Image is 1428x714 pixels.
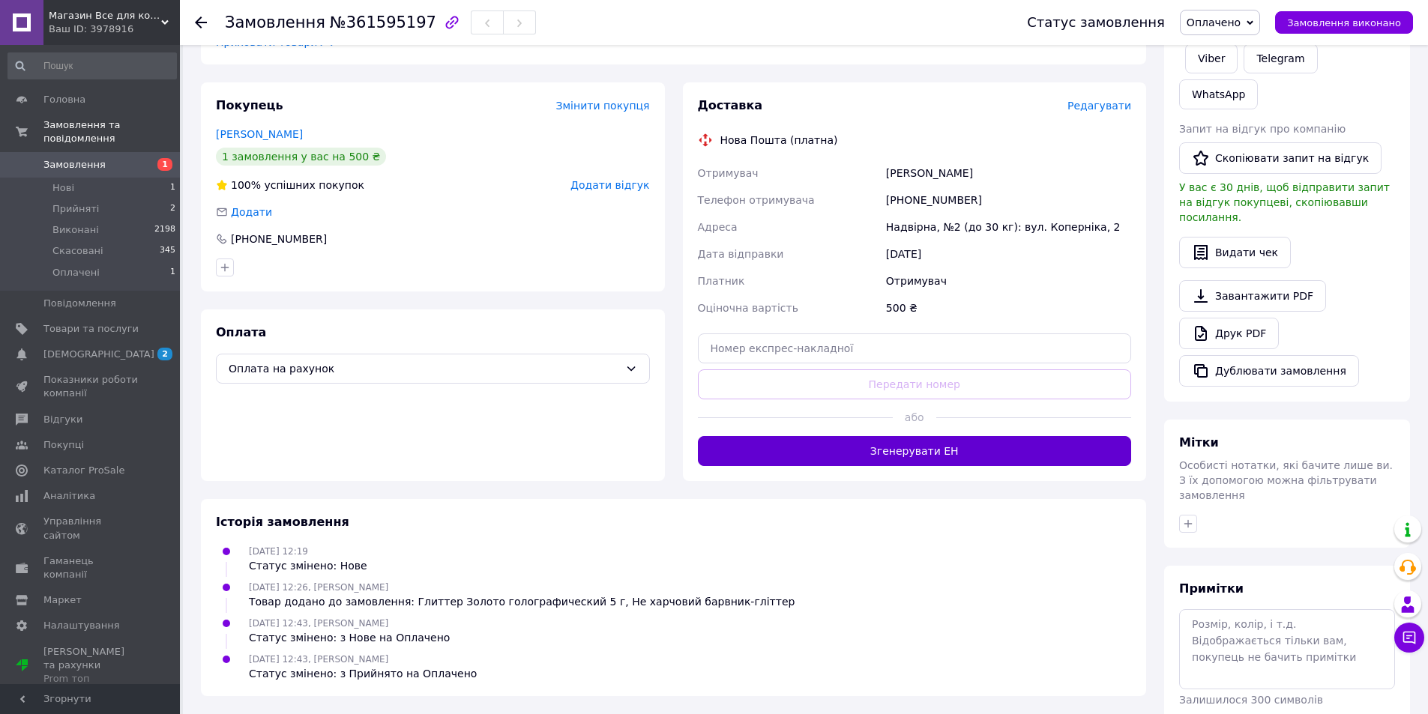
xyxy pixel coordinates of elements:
span: Замовлення виконано [1287,17,1401,28]
button: Замовлення виконано [1275,11,1413,34]
input: Пошук [7,52,177,79]
div: Статус змінено: з Прийнято на Оплачено [249,666,477,681]
div: успішних покупок [216,178,364,193]
span: [DATE] 12:19 [249,546,308,557]
button: Згенерувати ЕН [698,436,1132,466]
span: Товари та послуги [43,322,139,336]
span: Отримувач [698,167,759,179]
span: Нові [52,181,74,195]
span: Головна [43,93,85,106]
span: Налаштування [43,619,120,632]
a: Друк PDF [1179,318,1279,349]
span: [PERSON_NAME] та рахунки [43,645,139,686]
span: Виконані [52,223,99,237]
div: [DATE] [883,240,1134,267]
span: Історія замовлення [216,515,349,529]
div: Отримувач [883,267,1134,294]
input: Номер експрес-накладної [698,333,1132,363]
span: Оплата на рахунок [229,360,619,377]
span: Управління сайтом [43,515,139,542]
span: [DATE] 12:43, [PERSON_NAME] [249,654,388,665]
div: Статус замовлення [1027,15,1165,30]
span: Платник [698,275,745,287]
span: [DEMOGRAPHIC_DATA] [43,348,154,361]
span: Телефон отримувача [698,194,815,206]
span: Покупець [216,98,283,112]
span: Додати [231,206,272,218]
span: Оплачені [52,266,100,279]
span: Покупці [43,438,84,452]
span: 1 [170,266,175,279]
a: [PERSON_NAME] [216,128,303,140]
span: Гаманець компанії [43,554,139,581]
div: Ваш ID: 3978916 [49,22,180,36]
span: Прийняті [52,202,99,216]
span: Скасовані [52,244,103,258]
span: Замовлення та повідомлення [43,118,180,145]
span: Примітки [1179,581,1244,596]
span: Аналітика [43,489,95,503]
span: Запит на відгук про компанію [1179,123,1346,135]
span: Дата відправки [698,248,784,260]
a: WhatsApp [1179,79,1258,109]
button: Чат з покупцем [1394,623,1424,653]
span: Каталог ProSale [43,464,124,477]
span: Оціночна вартість [698,302,798,314]
div: Нова Пошта (платна) [717,133,842,148]
div: [PHONE_NUMBER] [883,187,1134,214]
a: Telegram [1244,43,1317,73]
button: Видати чек [1179,237,1291,268]
span: 100% [231,179,261,191]
div: Повернутися назад [195,15,207,30]
span: [DATE] 12:43, [PERSON_NAME] [249,618,388,629]
span: Магазин Все для кондитерів ButikKonditera [49,9,161,22]
span: 345 [160,244,175,258]
span: У вас є 30 днів, щоб відправити запит на відгук покупцеві, скопіювавши посилання. [1179,181,1390,223]
div: 500 ₴ [883,294,1134,321]
span: 2 [157,348,172,360]
div: Товар додано до замовлення: Глиттер Золото голографический 5 г, Не харчовий барвник-гліттер [249,594,795,609]
span: Оплачено [1187,16,1241,28]
span: Редагувати [1067,100,1131,112]
span: 2 [170,202,175,216]
span: або [893,410,936,425]
span: Залишилося 300 символів [1179,694,1323,706]
span: Замовлення [43,158,106,172]
span: №361595197 [330,13,436,31]
span: Мітки [1179,435,1219,450]
span: [DATE] 12:26, [PERSON_NAME] [249,582,388,593]
span: Маркет [43,593,82,607]
span: Оплата [216,325,266,339]
div: Prom топ [43,672,139,686]
span: Змінити покупця [556,100,650,112]
span: Особисті нотатки, які бачите лише ви. З їх допомогою можна фільтрувати замовлення [1179,459,1393,501]
span: 1 [157,158,172,171]
div: Статус змінено: з Нове на Оплачено [249,630,450,645]
a: Завантажити PDF [1179,280,1326,312]
span: 1 [170,181,175,195]
span: Повідомлення [43,297,116,310]
span: Показники роботи компанії [43,373,139,400]
span: Адреса [698,221,738,233]
span: 2198 [154,223,175,237]
span: Додати відгук [570,179,649,191]
div: [PHONE_NUMBER] [229,232,328,246]
div: Статус змінено: Нове [249,558,367,573]
button: Дублювати замовлення [1179,355,1359,387]
a: Viber [1185,43,1238,73]
span: Відгуки [43,413,82,426]
div: 1 замовлення у вас на 500 ₴ [216,148,386,166]
div: Надвірна, №2 (до 30 кг): вул. Коперніка, 2 [883,214,1134,240]
span: Доставка [698,98,763,112]
button: Скопіювати запит на відгук [1179,142,1382,174]
div: [PERSON_NAME] [883,160,1134,187]
span: Замовлення [225,13,325,31]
